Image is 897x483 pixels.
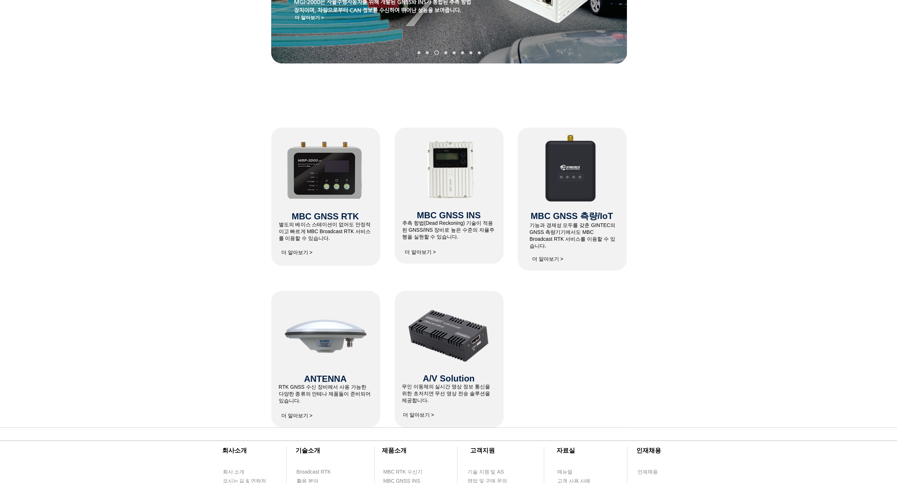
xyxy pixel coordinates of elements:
img: image.png [522,124,622,211]
a: 회사 소개 [223,467,264,476]
a: 더 알아보기 > [402,245,439,260]
span: ​자료실 [556,447,575,454]
a: MBC RTK 수신기 [383,467,437,476]
a: TDR-1000T [478,51,481,54]
span: ​별도의 베이스 스테이션이 없어도 안정적이고 빠르게 MBC Broadcast RTK 서비스를 이용할 수 있습니다. [279,222,371,241]
a: 더 알아보기 > [400,408,437,422]
span: 더 알아보기 > [405,249,436,256]
span: Broadcast RTK [297,468,331,476]
a: Broadcast RTK [296,467,338,476]
span: MBC GNSS 측량/IoT [531,211,613,221]
span: ​제품소개 [382,447,407,454]
a: 더 알아보기 > [530,252,566,267]
iframe: Wix Chat [763,255,897,483]
span: 매뉴얼 [557,468,572,476]
a: TDR-2000 [469,51,472,54]
a: 인재채용 [637,467,672,476]
span: ​기능과 경제성 모두를 갖춘 GINTEC의 GNSS 측량기기에서도 MBC Broadcast RTK 서비스를 이용할 수 있습니다. [530,222,615,249]
span: 인재채용 [637,468,658,476]
span: 더 알아보기 > [281,413,313,419]
span: ​기술소개 [295,447,320,454]
span: 더 알아보기 > [295,15,324,21]
span: 더 알아보기 > [532,256,563,263]
a: 기술 지원 및 AS [467,467,522,476]
a: 더 알아보기 > [292,13,327,22]
img: at340-1.png [282,291,369,378]
a: SynRTK [426,51,429,54]
span: MBC GNSS INS [417,210,481,220]
nav: 슬라이드 [415,50,483,55]
span: MBC RTK 수신기 [383,468,423,476]
span: A/V Solution [423,373,475,383]
span: ANTENNA [304,374,346,384]
a: MRP-2000 [444,51,447,54]
span: 회사 소개 [223,468,245,476]
span: ​회사소개 [222,447,247,454]
span: 기술 지원 및 AS [468,468,504,476]
a: MDU-2000 [461,51,464,54]
img: MGI2000_front-removebg-preview (1)_edited.png [418,140,485,202]
span: RTK GNSS 수신 장비에서 사용 가능한 다양한 종류의 안테나 제품들이 준비되어 있습니다. [279,384,371,404]
a: 더 알아보기 > [279,409,315,423]
span: ​인재채용 [636,447,661,454]
img: MRP-2000v2-removebg-preview.png [286,140,364,199]
span: 추측 항법(Dead Reckoning) 기술이 적용된 GNSS/INS 장비로 높은 수준의 자율주행을 실현할 수 있습니다. [402,220,494,240]
a: 매뉴얼 [557,467,599,476]
a: 더 알아보기 > [279,245,315,260]
a: SMC-2000 [417,51,420,54]
span: 더 알아보기 > [281,249,313,256]
img: WiMi5560T_5.png [406,302,491,369]
span: ​무인 이동체의 실시간 영상 정보 통신을 위한 초저지연 무선 영상 전송 솔루션을 제공합니다. [402,384,490,403]
span: MBC GNSS RTK [291,211,359,221]
a: TDR-3000 [453,51,456,54]
span: 더 알아보기 > [403,412,434,418]
a: MGI-2000 [434,50,439,55]
span: ​고객지원 [470,447,495,454]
